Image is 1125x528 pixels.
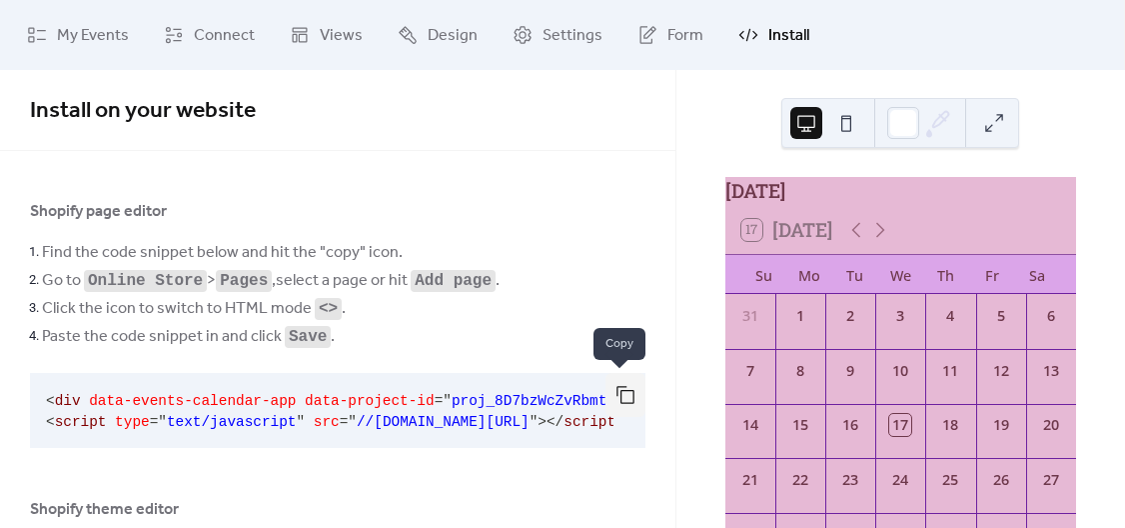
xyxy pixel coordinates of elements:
[889,414,911,436] div: 17
[990,305,1012,327] div: 5
[194,24,255,48] span: Connect
[383,8,493,62] a: Design
[275,8,378,62] a: Views
[220,272,268,290] code: Pages
[538,414,547,430] span: >
[990,414,1012,436] div: 19
[768,24,809,48] span: Install
[839,414,861,436] div: 16
[739,360,761,382] div: 7
[832,255,878,295] div: Tu
[940,414,962,436] div: 18
[839,469,861,491] div: 23
[547,414,563,430] span: </
[739,305,761,327] div: 31
[46,393,55,409] span: <
[1040,305,1062,327] div: 6
[30,498,179,522] span: Shopify theme editor
[443,393,452,409] span: "
[990,469,1012,491] div: 26
[296,414,305,430] span: "
[435,393,444,409] span: =
[923,255,969,295] div: Th
[30,89,256,133] span: Install on your website
[452,393,676,409] span: proj_8D7bzWcZvRbmtxnE0TnGq
[46,414,55,430] span: <
[789,360,811,382] div: 8
[289,328,327,346] code: Save
[55,414,107,430] span: script
[415,272,492,290] code: Add page
[789,469,811,491] div: 22
[88,272,203,290] code: Online Store
[320,24,363,48] span: Views
[1014,255,1060,295] div: Sa
[42,325,335,349] span: Paste the code snippet in and click .
[42,297,346,321] span: Click the icon to switch to HTML mode .
[543,24,602,48] span: Settings
[30,200,167,224] span: Shopify page editor
[889,469,911,491] div: 24
[89,393,296,409] span: data-events-calendar-app
[340,414,349,430] span: =
[150,414,159,430] span: =
[1040,360,1062,382] div: 13
[530,414,539,430] span: "
[889,305,911,327] div: 3
[667,24,703,48] span: Form
[57,24,129,48] span: My Events
[741,255,787,295] div: Su
[149,8,270,62] a: Connect
[940,305,962,327] div: 4
[1040,469,1062,491] div: 27
[940,469,962,491] div: 25
[593,328,645,360] span: Copy
[314,414,340,430] span: src
[348,414,357,430] span: "
[319,300,338,318] code: <>
[563,414,615,430] span: script
[357,414,530,430] span: //[DOMAIN_NAME][URL]
[12,8,144,62] a: My Events
[167,414,297,430] span: text/javascript
[786,255,832,295] div: Mo
[305,393,435,409] span: data-project-id
[498,8,617,62] a: Settings
[42,269,500,293] span: Go to > , select a page or hit .
[789,305,811,327] div: 1
[428,24,478,48] span: Design
[158,414,167,430] span: "
[990,360,1012,382] div: 12
[739,414,761,436] div: 14
[839,305,861,327] div: 2
[622,8,718,62] a: Form
[839,360,861,382] div: 9
[723,8,824,62] a: Install
[115,414,150,430] span: type
[1040,414,1062,436] div: 20
[940,360,962,382] div: 11
[739,469,761,491] div: 21
[725,177,1076,206] div: [DATE]
[55,393,81,409] span: div
[42,241,403,265] span: Find the code snippet below and hit the "copy" icon.
[789,414,811,436] div: 15
[969,255,1015,295] div: Fr
[889,360,911,382] div: 10
[877,255,923,295] div: We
